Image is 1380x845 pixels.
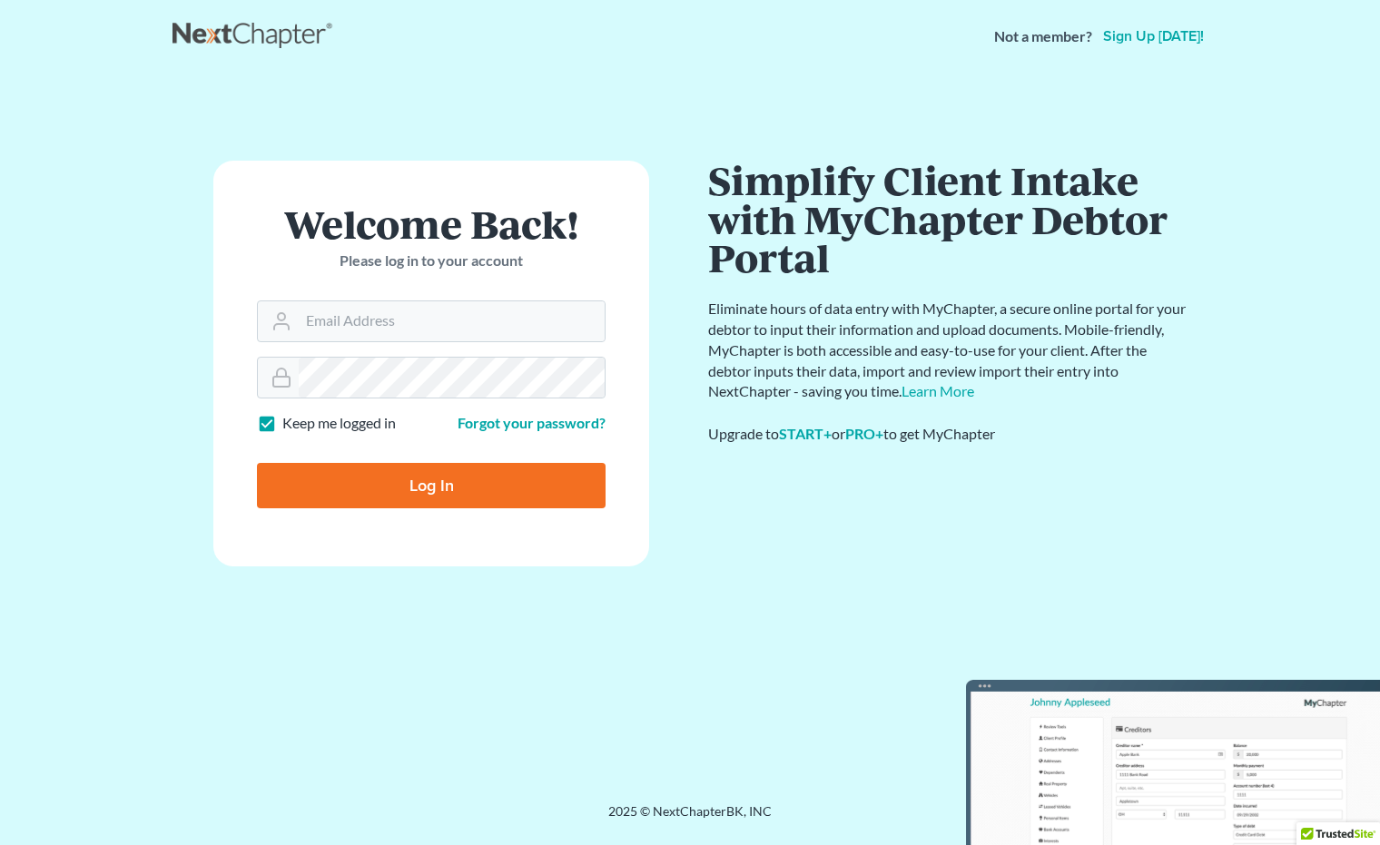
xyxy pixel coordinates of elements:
div: 2025 © NextChapterBK, INC [172,802,1207,835]
h1: Simplify Client Intake with MyChapter Debtor Portal [708,161,1189,277]
div: Upgrade to or to get MyChapter [708,424,1189,445]
input: Email Address [299,301,605,341]
a: Learn More [902,382,974,399]
strong: Not a member? [994,26,1092,47]
a: PRO+ [845,425,883,442]
a: Forgot your password? [458,414,606,431]
a: START+ [779,425,832,442]
input: Log In [257,463,606,508]
h1: Welcome Back! [257,204,606,243]
a: Sign up [DATE]! [1099,29,1207,44]
p: Please log in to your account [257,251,606,271]
p: Eliminate hours of data entry with MyChapter, a secure online portal for your debtor to input the... [708,299,1189,402]
label: Keep me logged in [282,413,396,434]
